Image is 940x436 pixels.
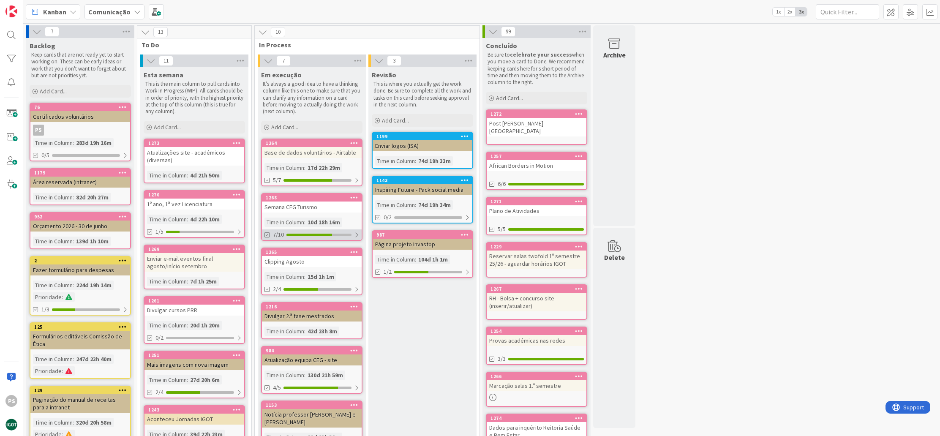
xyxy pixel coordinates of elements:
div: Provas académicas nas redes [487,335,586,346]
span: Add Card... [382,117,409,124]
a: 1273Atualizações site - académicos (diversas)Time in Column:4d 21h 50m [144,139,245,183]
span: 3x [796,8,807,16]
span: 1/3 [41,305,49,314]
a: 1179Área reservada (intranet)Time in Column:82d 20h 27m [30,168,131,205]
div: 1261 [148,298,244,304]
div: Enviar logos (ISA) [373,140,472,151]
div: Prioridade [33,366,62,376]
div: Atualização equipa CEG - site [262,354,362,365]
div: Prioridade [33,292,62,302]
div: 125 [30,323,130,331]
div: 1273Atualizações site - académicos (diversas) [144,139,244,166]
div: 1273 [148,140,244,146]
p: Be sure to when you move a card to Done. We recommend keeping cards here for s short period of ti... [488,52,586,86]
div: 1267 [490,286,586,292]
span: 2x [784,8,796,16]
span: : [187,171,188,180]
a: 1261Divulgar cursos PRRTime in Column:20d 1h 20m0/2 [144,296,245,344]
div: Time in Column [375,156,415,166]
span: 10 [271,27,285,37]
div: Archive [603,50,626,60]
div: 1270 [148,192,244,198]
div: 104d 1h 1m [416,255,450,264]
span: : [304,272,305,281]
span: Em execução [261,71,302,79]
a: 984Atualização equipa CEG - siteTime in Column:130d 21h 59m4/5 [261,346,362,394]
span: 4/5 [273,383,281,392]
div: 1229 [487,243,586,251]
div: 1270 [144,191,244,199]
span: : [304,218,305,227]
div: Time in Column [33,138,73,147]
div: 1216Divulgar 2.ª fase mestrados [262,303,362,322]
div: 1216 [266,304,362,310]
div: Time in Column [33,193,73,202]
div: 1179Área reservada (intranet) [30,169,130,188]
span: : [304,327,305,336]
div: Orçamento 2026 - 30 de junho [30,221,130,232]
a: 1216Divulgar 2.ª fase mestradosTime in Column:42d 23h 8m [261,302,362,339]
div: 1261 [144,297,244,305]
div: 952 [34,214,130,220]
div: 1257 [490,153,586,159]
div: Time in Column [264,327,304,336]
div: Base de dados voluntários - Airtable [262,147,362,158]
div: 2Fazer formulário para despesas [30,257,130,275]
div: 1272 [487,110,586,118]
div: 1264 [262,139,362,147]
div: RH - Bolsa + concurso site (inserir/atualizar) [487,293,586,311]
div: Reservar salas twofold 1º semestre 25/26 - aguardar horários IGOT [487,251,586,269]
div: 224d 19h 14m [74,281,114,290]
div: 1272 [490,111,586,117]
div: 1143 [373,177,472,184]
div: Enviar e-mail eventos final agosto/início setembro [144,253,244,272]
div: Aconteceu Jornadas IGOT [144,414,244,425]
a: 1264Base de dados voluntários - AirtableTime in Column:17d 22h 29m5/7 [261,139,362,186]
div: Time in Column [147,215,187,224]
div: Divulgar 2.ª fase mestrados [262,311,362,322]
div: 10d 18h 16m [305,218,342,227]
a: 12701º ano, 1ª vez LicenciaturaTime in Column:4d 22h 10m1/5 [144,190,245,238]
a: 1199Enviar logos (ISA)Time in Column:74d 19h 33m [372,132,473,169]
a: 952Orçamento 2026 - 30 de junhoTime in Column:139d 1h 10m [30,212,131,249]
span: 1x [773,8,784,16]
div: 1267 [487,285,586,293]
div: 1179 [30,169,130,177]
div: 129Paginação do manual de receitas para a intranet [30,387,130,413]
div: 20d 1h 20m [188,321,222,330]
a: 1254Provas académicas nas redes3/3 [486,327,587,365]
div: Notícia professor [PERSON_NAME] e [PERSON_NAME] [262,409,362,428]
div: Time in Column [33,281,73,290]
span: Add Card... [154,123,181,131]
div: 125 [34,324,130,330]
span: : [73,354,74,364]
span: Add Card... [40,87,67,95]
p: It's always a good idea to have a thinking column like this one to make sure that you can clarify... [263,81,361,115]
a: 1272Post [PERSON_NAME] - [GEOGRAPHIC_DATA] [486,109,587,145]
span: : [73,237,74,246]
div: 130d 21h 59m [305,371,345,380]
span: 6/6 [498,180,506,188]
span: 0/2 [384,213,392,222]
div: PS [33,125,44,136]
span: Kanban [43,7,66,17]
span: : [73,193,74,202]
div: 1º ano, 1ª vez Licenciatura [144,199,244,210]
div: 1199 [376,134,472,139]
span: : [304,371,305,380]
div: 2 [30,257,130,264]
a: 1251Mais imagens com nova imagemTime in Column:27d 20h 6m2/4 [144,351,245,398]
div: PS [5,395,17,407]
span: Esta semana [144,71,183,79]
div: 125Formulários editáveis Comissão de Ética [30,323,130,349]
div: 1268Semana CEG Turismo [262,194,362,213]
span: 5/7 [273,176,281,185]
input: Quick Filter... [816,4,879,19]
span: To Do [142,41,241,49]
span: Add Card... [271,123,298,131]
div: 1268 [262,194,362,202]
span: In Process [259,41,469,49]
div: Marcação salas 1.º semestre [487,380,586,391]
span: Add Card... [496,94,523,102]
div: Mais imagens com nova imagem [144,359,244,370]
